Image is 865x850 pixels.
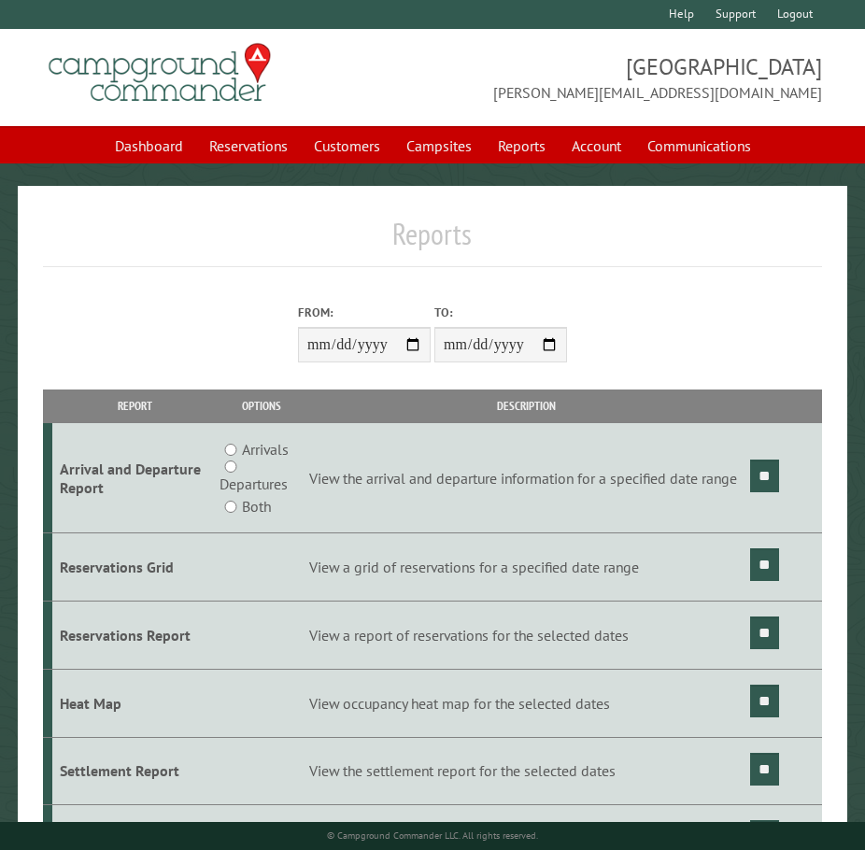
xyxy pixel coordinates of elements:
[52,737,217,805] td: Settlement Report
[198,128,299,163] a: Reservations
[43,216,821,267] h1: Reports
[305,390,746,422] th: Description
[52,390,217,422] th: Report
[305,669,746,737] td: View occupancy heat map for the selected dates
[298,304,431,321] label: From:
[305,737,746,805] td: View the settlement report for the selected dates
[327,829,538,842] small: © Campground Commander LLC. All rights reserved.
[52,533,217,602] td: Reservations Grid
[305,601,746,669] td: View a report of reservations for the selected dates
[217,390,305,422] th: Options
[242,438,289,460] label: Arrivals
[305,423,746,533] td: View the arrival and departure information for a specified date range
[303,128,391,163] a: Customers
[52,423,217,533] td: Arrival and Departure Report
[104,128,194,163] a: Dashboard
[636,128,762,163] a: Communications
[487,128,557,163] a: Reports
[242,495,271,517] label: Both
[52,669,217,737] td: Heat Map
[432,51,822,104] span: [GEOGRAPHIC_DATA] [PERSON_NAME][EMAIL_ADDRESS][DOMAIN_NAME]
[52,601,217,669] td: Reservations Report
[395,128,483,163] a: Campsites
[434,304,567,321] label: To:
[305,533,746,602] td: View a grid of reservations for a specified date range
[43,36,277,109] img: Campground Commander
[560,128,632,163] a: Account
[220,473,288,495] label: Departures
